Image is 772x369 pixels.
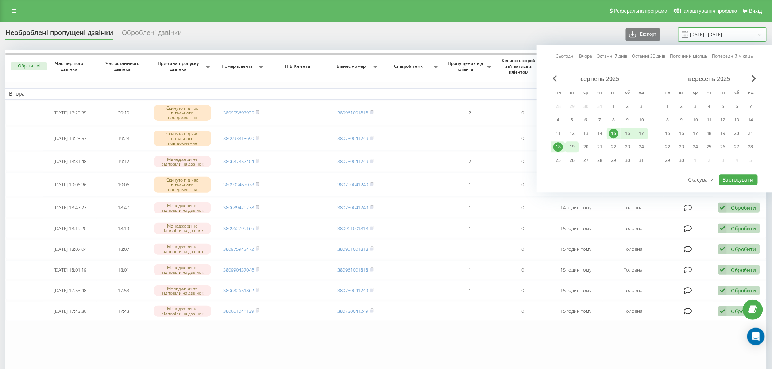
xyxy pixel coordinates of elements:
[224,204,254,211] a: 380689429278
[677,156,686,165] div: 30
[549,260,603,280] td: 15 годин тому
[716,141,730,152] div: пт 26 вер 2025 р.
[595,129,605,138] div: 14
[603,281,664,300] td: Головна
[579,128,593,139] div: ср 13 серп 2025 р.
[637,156,646,165] div: 31
[551,128,565,139] div: пн 11 серп 2025 р.
[684,174,718,185] button: Скасувати
[553,129,563,138] div: 11
[567,115,577,125] div: 5
[496,260,549,280] td: 0
[731,267,756,273] div: Обробити
[551,114,565,125] div: пн 4 серп 2025 р.
[580,88,591,98] abbr: середа
[636,88,647,98] abbr: неділя
[43,281,97,300] td: [DATE] 17:53:48
[154,61,204,72] span: Причина пропуску дзвінка
[747,328,765,345] div: Open Intercom Messenger
[581,129,591,138] div: 13
[730,128,744,139] div: сб 20 вер 2025 р.
[609,156,618,165] div: 29
[551,141,565,152] div: пн 18 серп 2025 р.
[705,142,714,152] div: 25
[224,287,254,294] a: 380682651862
[621,128,634,139] div: сб 16 серп 2025 р.
[609,115,618,125] div: 8
[549,219,603,238] td: 15 годин тому
[154,244,211,255] div: Менеджери не відповіли на дзвінок
[338,287,368,294] a: 380730041249
[744,141,758,152] div: нд 28 вер 2025 р.
[443,198,496,217] td: 1
[549,198,603,217] td: 14 годин тому
[565,155,579,166] div: вт 26 серп 2025 р.
[744,101,758,112] div: нд 7 вер 2025 р.
[567,129,577,138] div: 12
[716,101,730,112] div: пт 5 вер 2025 р.
[677,142,686,152] div: 23
[567,156,577,165] div: 26
[43,172,97,197] td: [DATE] 19:06:36
[154,306,211,316] div: Менеджери не відповіли на дзвінок
[603,198,664,217] td: Головна
[556,53,575,60] a: Сьогодні
[443,260,496,280] td: 1
[443,101,496,125] td: 2
[219,63,258,69] span: Номер клієнта
[500,58,539,75] span: Кількість спроб зв'язатись з клієнтом
[5,29,113,40] div: Необроблені пропущені дзвінки
[731,204,756,211] div: Обробити
[607,155,621,166] div: пт 29 серп 2025 р.
[338,225,368,232] a: 380961001818
[496,198,549,217] td: 0
[496,172,549,197] td: 0
[224,246,254,252] a: 380975942472
[626,28,660,41] button: Експорт
[103,61,144,72] span: Час останнього дзвінка
[637,142,646,152] div: 24
[154,131,211,147] div: Скинуто під час вітального повідомлення
[154,105,211,121] div: Скинуто під час вітального повідомлення
[224,308,254,314] a: 380661044139
[675,101,688,112] div: вт 2 вер 2025 р.
[122,29,182,40] div: Оброблені дзвінки
[746,115,756,125] div: 14
[97,240,150,259] td: 18:07
[597,53,628,60] a: Останні 7 днів
[752,75,756,82] span: Next Month
[746,129,756,138] div: 21
[338,308,368,314] a: 380730041249
[621,141,634,152] div: сб 23 серп 2025 р.
[551,75,648,82] div: серпень 2025
[634,141,648,152] div: нд 24 серп 2025 р.
[731,308,756,315] div: Обробити
[663,142,672,152] div: 22
[443,152,496,171] td: 2
[661,128,675,139] div: пн 15 вер 2025 р.
[702,128,716,139] div: чт 18 вер 2025 р.
[496,240,549,259] td: 0
[593,128,607,139] div: чт 14 серп 2025 р.
[677,115,686,125] div: 9
[690,88,701,98] abbr: середа
[224,135,254,141] a: 380993818690
[565,128,579,139] div: вт 12 серп 2025 р.
[675,155,688,166] div: вт 30 вер 2025 р.
[43,198,97,217] td: [DATE] 18:47:27
[632,53,666,60] a: Останні 30 днів
[43,127,97,151] td: [DATE] 19:28:53
[746,142,756,152] div: 28
[97,127,150,151] td: 19:28
[663,129,672,138] div: 15
[5,88,767,99] td: Вчора
[677,102,686,111] div: 2
[595,115,605,125] div: 7
[224,267,254,273] a: 380990437046
[496,219,549,238] td: 0
[274,63,323,69] span: ПІБ Клієнта
[338,181,368,188] a: 380730041249
[443,172,496,197] td: 1
[637,129,646,138] div: 17
[565,114,579,125] div: вт 5 серп 2025 р.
